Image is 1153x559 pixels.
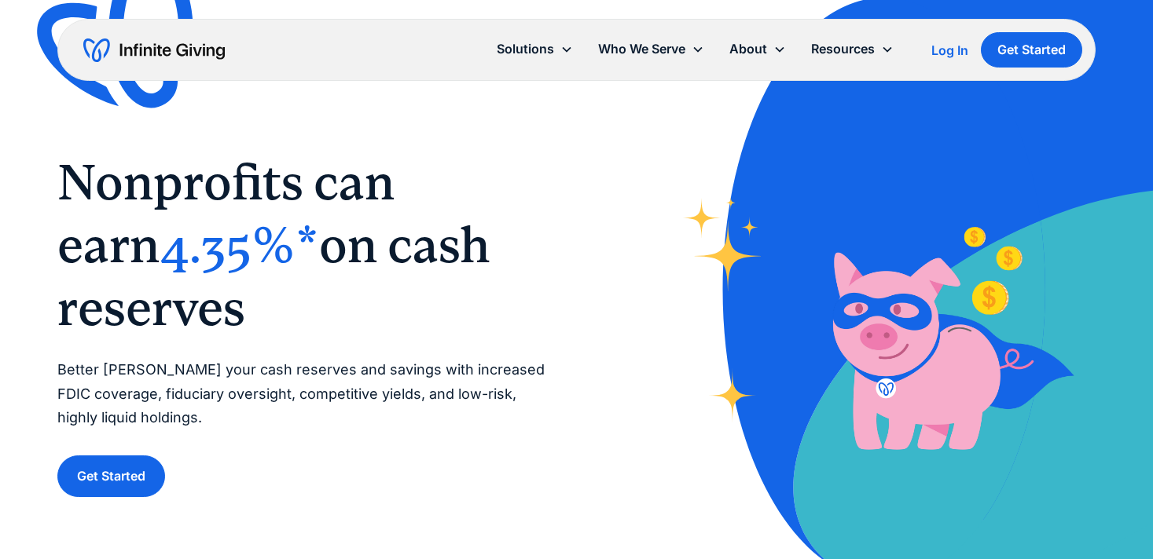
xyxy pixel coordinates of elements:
h1: ‍ ‍ [57,151,545,339]
a: Log In [931,41,968,60]
div: Solutions [497,38,554,60]
p: Better [PERSON_NAME] your cash reserves and savings with increased FDIC coverage, fiduciary overs... [57,358,545,430]
div: Resources [811,38,875,60]
a: Get Started [981,32,1082,68]
div: Log In [931,44,968,57]
span: 4.35%* [160,216,319,274]
a: Get Started [57,455,165,497]
div: Who We Serve [598,38,685,60]
div: About [729,38,767,60]
span: Nonprofits can earn [57,153,395,274]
